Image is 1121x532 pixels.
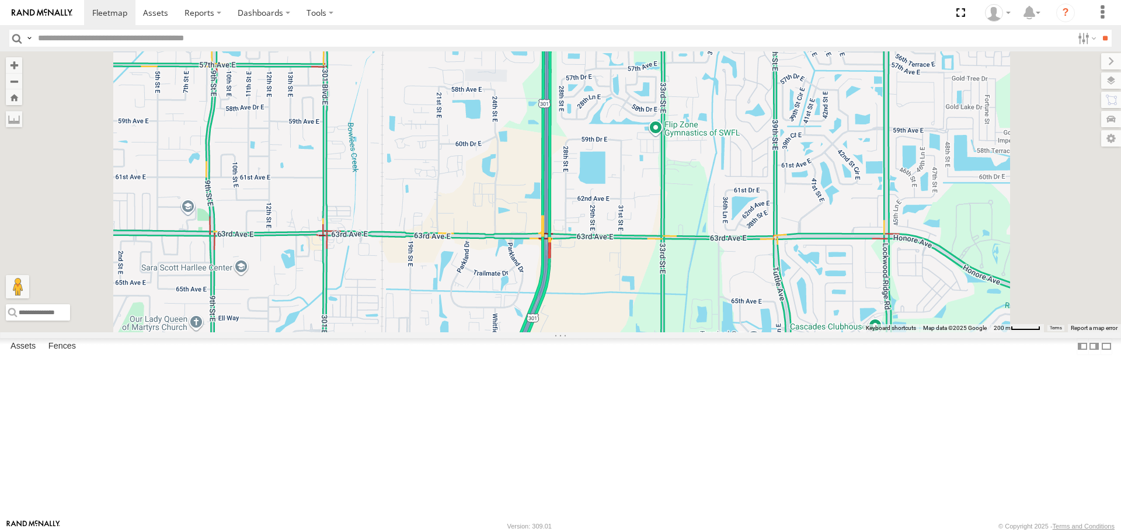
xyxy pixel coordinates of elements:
[994,325,1011,331] span: 200 m
[12,9,72,17] img: rand-logo.svg
[923,325,987,331] span: Map data ©2025 Google
[6,57,22,73] button: Zoom in
[6,73,22,89] button: Zoom out
[1071,325,1117,331] a: Report a map error
[507,523,552,530] div: Version: 309.01
[1101,338,1112,355] label: Hide Summary Table
[6,520,60,532] a: Visit our Website
[1073,30,1098,47] label: Search Filter Options
[6,89,22,105] button: Zoom Home
[998,523,1115,530] div: © Copyright 2025 -
[1077,338,1088,355] label: Dock Summary Table to the Left
[1088,338,1100,355] label: Dock Summary Table to the Right
[6,111,22,127] label: Measure
[1053,523,1115,530] a: Terms and Conditions
[1050,325,1062,330] a: Terms (opens in new tab)
[43,339,82,355] label: Fences
[6,275,29,298] button: Drag Pegman onto the map to open Street View
[990,324,1044,332] button: Map Scale: 200 m per 47 pixels
[25,30,34,47] label: Search Query
[981,4,1015,22] div: Jerry Dewberry
[866,324,916,332] button: Keyboard shortcuts
[1056,4,1075,22] i: ?
[1101,130,1121,147] label: Map Settings
[5,339,41,355] label: Assets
